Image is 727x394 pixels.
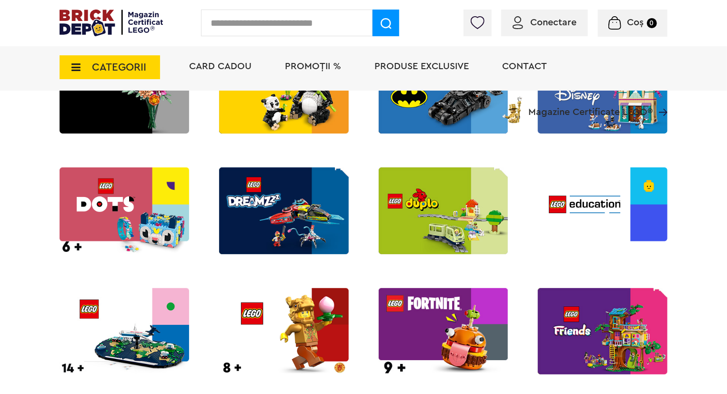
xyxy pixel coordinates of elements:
[528,95,653,117] span: Magazine Certificate LEGO®
[502,62,547,71] a: Contact
[189,62,252,71] a: Card Cadou
[285,62,341,71] a: PROMOȚII %
[627,18,644,27] span: Coș
[374,62,469,71] a: Produse exclusive
[92,62,146,73] span: CATEGORII
[513,18,576,27] a: Conectare
[647,18,657,28] small: 0
[653,95,667,104] a: Magazine Certificate LEGO®
[530,18,576,27] span: Conectare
